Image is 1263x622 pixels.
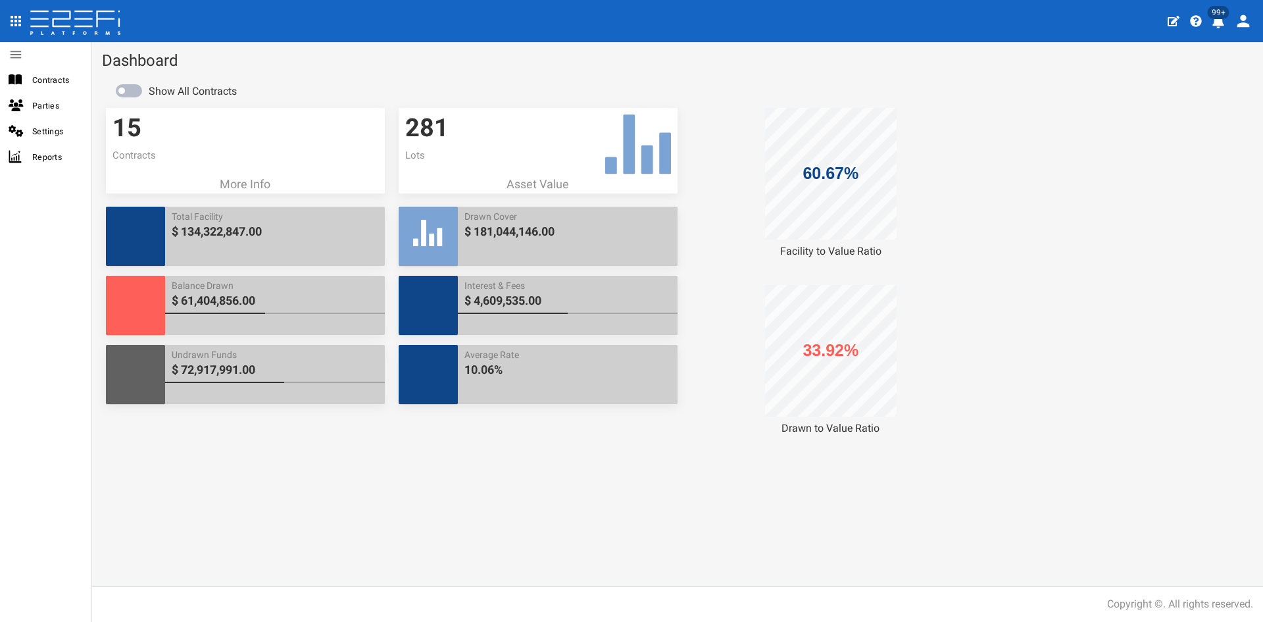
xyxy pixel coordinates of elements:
[172,292,378,309] span: $ 61,404,856.00
[464,292,671,309] span: $ 4,609,535.00
[405,115,671,142] h3: 281
[32,124,81,139] span: Settings
[172,223,378,240] span: $ 134,322,847.00
[464,210,671,223] span: Drawn Cover
[1107,597,1253,612] div: Copyright ©. All rights reserved.
[464,223,671,240] span: $ 181,044,146.00
[172,279,378,292] span: Balance Drawn
[32,72,81,88] span: Contracts
[464,348,671,361] span: Average Rate
[149,84,237,99] label: Show All Contracts
[691,244,970,259] div: Facility to Value Ratio
[106,176,385,193] a: More Info
[399,176,678,193] p: Asset Value
[172,210,378,223] span: Total Facility
[112,149,378,163] p: Contracts
[172,361,378,378] span: $ 72,917,991.00
[464,279,671,292] span: Interest & Fees
[691,421,970,436] div: Drawn to Value Ratio
[405,149,671,163] p: Lots
[32,98,81,113] span: Parties
[464,361,671,378] span: 10.06%
[172,348,378,361] span: Undrawn Funds
[32,149,81,165] span: Reports
[112,115,378,142] h3: 15
[102,52,1253,69] h1: Dashboard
